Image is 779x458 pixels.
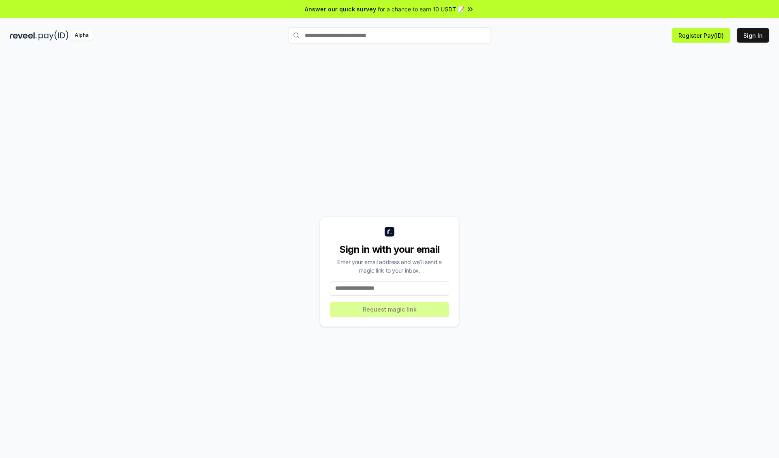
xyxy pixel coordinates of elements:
span: Answer our quick survey [305,5,376,13]
div: Alpha [70,30,93,41]
button: Register Pay(ID) [672,28,730,43]
div: Enter your email address and we’ll send a magic link to your inbox. [330,258,449,275]
img: reveel_dark [10,30,37,41]
span: for a chance to earn 10 USDT 📝 [378,5,465,13]
img: pay_id [39,30,69,41]
div: Sign in with your email [330,243,449,256]
img: logo_small [385,227,394,237]
button: Sign In [737,28,769,43]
